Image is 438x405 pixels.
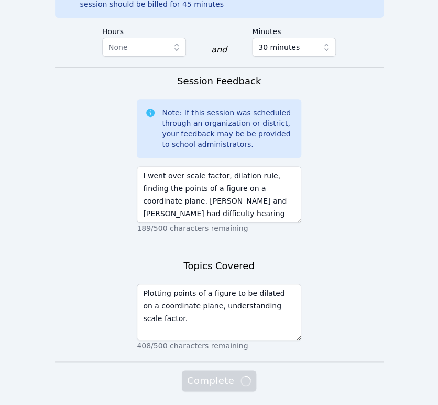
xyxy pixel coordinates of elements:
[187,374,251,388] span: Complete
[102,38,186,57] button: None
[258,41,300,54] span: 30 minutes
[177,74,261,89] h3: Session Feedback
[137,284,301,340] textarea: Plotting points of a figure to be dilated on a coordinate plane, understanding scale factor.
[211,44,227,56] div: and
[182,370,256,391] button: Complete
[162,108,293,150] div: Note: If this session was scheduled through an organization or district, your feedback may be be ...
[108,43,128,51] span: None
[137,340,301,351] p: 408/500 characters remaining
[137,166,301,223] textarea: I went over scale factor, dilation rule, finding the points of a figure on a coordinate plane. [P...
[137,223,301,233] p: 189/500 characters remaining
[102,22,186,38] label: Hours
[252,22,336,38] label: Minutes
[252,38,336,57] button: 30 minutes
[183,259,254,273] h3: Topics Covered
